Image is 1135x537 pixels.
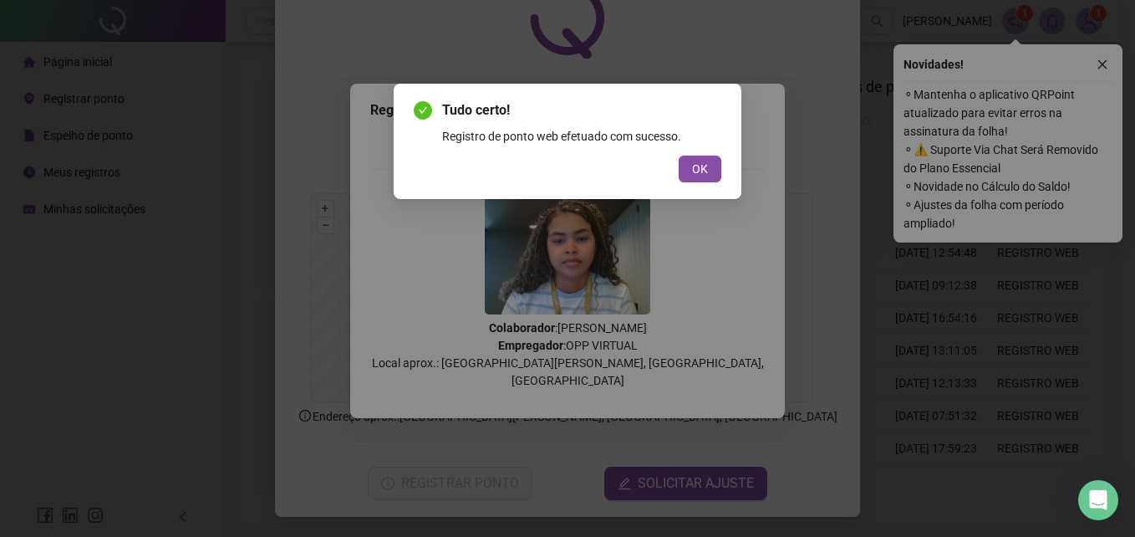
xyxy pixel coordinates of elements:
[679,156,721,182] button: OK
[414,101,432,120] span: check-circle
[692,160,708,178] span: OK
[442,100,721,120] span: Tudo certo!
[442,127,721,146] div: Registro de ponto web efetuado com sucesso.
[1078,480,1118,520] div: Open Intercom Messenger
